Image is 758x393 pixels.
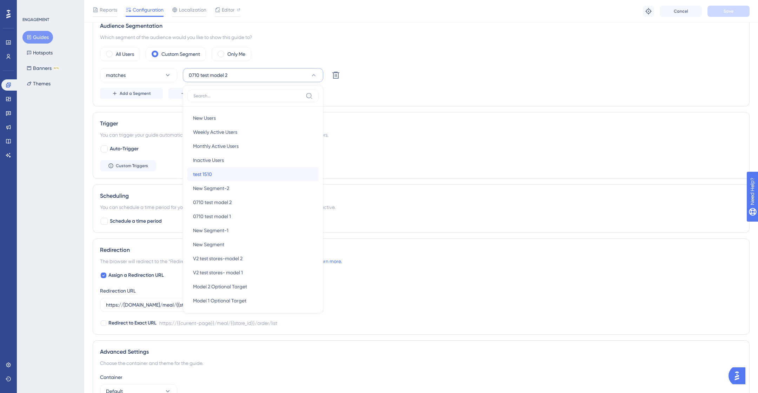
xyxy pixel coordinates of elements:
span: Custom Triggers [116,163,148,169]
div: BETA [53,66,59,70]
button: New Users [187,111,319,125]
button: Cancel [660,6,702,17]
span: Assign a Redirection URL [108,271,164,280]
div: Audience Segmentation [100,22,742,30]
span: The browser will redirect to the “Redirection URL” when the Targeting Conditions are not provided. [100,257,342,266]
span: 0710 test model 2 [193,198,232,207]
div: Redirection URL [100,287,136,295]
button: Guides [22,31,53,44]
button: Monthly Active Users [187,139,319,153]
label: All Users [116,50,134,58]
span: V2 test stores- model 1 [193,268,243,277]
button: New Segment-2 [187,181,319,195]
div: https://{{current-page}}/meal/{{store_id}}/order/list [159,319,277,327]
button: Save [707,6,750,17]
div: Redirection [100,246,742,254]
div: Scheduling [100,192,742,200]
span: matches [106,71,126,79]
span: test 1510 [193,170,212,178]
span: New Segment-1 [193,226,228,235]
span: Inactive Users [193,156,224,164]
span: V2 test stores-model 2 [193,254,242,263]
button: test 1510 [187,167,319,181]
span: Weekly Active Users [193,128,237,136]
div: You can schedule a time period for your Guide to appear. Scheduling will not work if the status i... [100,203,742,211]
span: Configuration [133,6,164,14]
div: You can trigger your guide automatically when the target URL is visited, and/or use the custom tr... [100,131,742,139]
input: https://www.example.com/ [106,301,219,309]
button: Inactive Users [187,153,319,167]
a: Learn more. [315,258,342,264]
span: New Segment-2 [193,184,229,192]
button: Add a Segment [100,88,163,99]
button: BannersBETA [22,62,64,74]
span: Cancel [674,8,688,14]
button: Model 1 Optional Target [187,294,319,308]
button: Custom Triggers [100,160,156,171]
button: V2 test stores-model 2 [187,251,319,266]
button: 0710 test model 1 [187,209,319,223]
label: Custom Segment [161,50,200,58]
button: 0710 test model 2 [187,195,319,209]
span: 0710 test model 2 [189,71,227,79]
label: Only Me [227,50,245,58]
div: ENGAGEMENT [22,17,49,22]
button: Weekly Active Users [187,125,319,139]
span: Editor [222,6,235,14]
span: Add a Segment [120,91,151,96]
iframe: UserGuiding AI Assistant Launcher [729,365,750,386]
div: Advanced Settings [100,348,742,356]
button: Model 2 Optional Target [187,280,319,294]
span: Auto-Trigger [110,145,139,153]
button: Themes [22,77,55,90]
span: New Segment [193,240,224,249]
span: New Users [193,114,216,122]
span: Model 1 Optional Target [193,296,246,305]
div: Choose the container and theme for the guide. [100,359,742,367]
span: 0710 test model 1 [193,212,231,221]
button: New Segment-1 [187,223,319,237]
span: Save [724,8,733,14]
div: Trigger [100,119,742,128]
span: Schedule a time period [110,217,162,225]
button: Create a Segment [168,88,237,99]
span: Localization [179,6,206,14]
div: Container [100,373,742,381]
span: Redirect to Exact URL [108,319,157,327]
button: 0710 test model 2 [183,68,323,82]
button: Hotspots [22,46,57,59]
button: New Segment [187,237,319,251]
span: Model 2 Optional Target [193,282,247,291]
span: Need Help? [16,2,44,10]
div: Which segment of the audience would you like to show this guide to? [100,33,742,41]
span: Reports [100,6,117,14]
input: Search... [193,93,303,99]
button: V2 test stores- model 1 [187,266,319,280]
button: matches [100,68,177,82]
span: Monthly Active Users [193,142,239,150]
